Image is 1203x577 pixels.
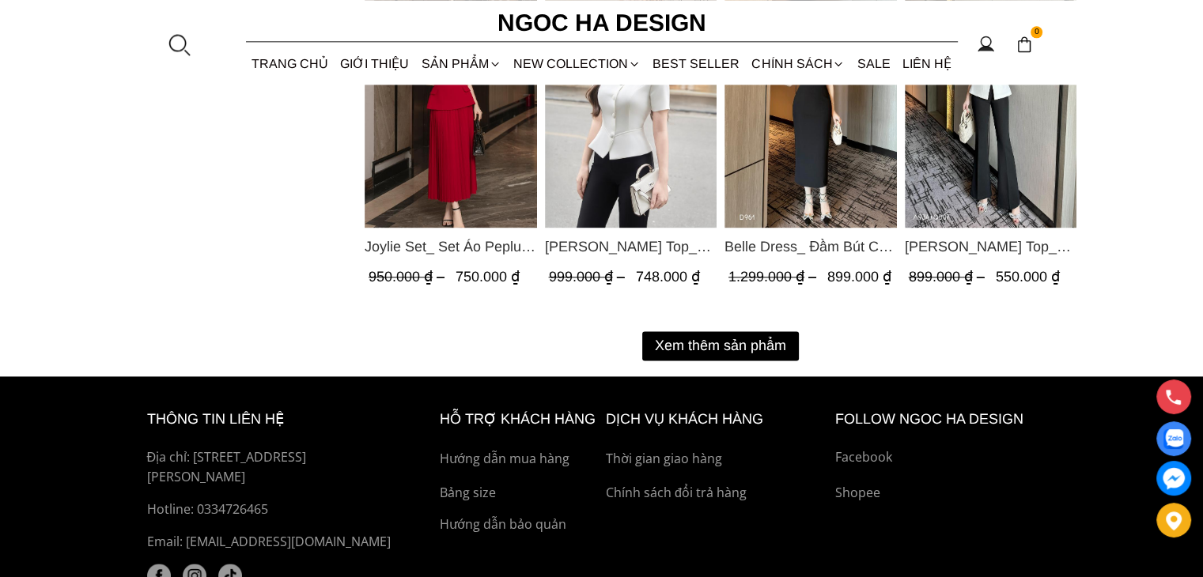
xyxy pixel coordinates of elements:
[507,43,646,85] a: NEW COLLECTION
[647,43,746,85] a: BEST SELLER
[440,483,598,503] a: Bảng size
[904,236,1076,258] span: [PERSON_NAME] Top_ Áo Vạt Chéo Đính 3 Cúc Tay Cộc Màu Trắng A934
[246,43,335,85] a: TRANG CHỦ
[642,331,799,360] button: Xem thêm sản phẩm
[835,447,1057,468] a: Facebook
[995,269,1059,285] span: 550.000 ₫
[851,43,896,85] a: SALE
[1156,421,1191,456] a: Display image
[335,43,415,85] a: GIỚI THIỆU
[1016,36,1033,53] img: img-CART-ICON-ksit0nf1
[147,408,403,431] h6: thông tin liên hệ
[415,43,507,85] div: SẢN PHẨM
[606,483,827,503] a: Chính sách đổi trả hàng
[728,269,820,285] span: 1.299.000 ₫
[483,4,721,42] a: Ngoc Ha Design
[440,515,598,535] a: Hướng dẫn bảo quản
[369,269,448,285] span: 950.000 ₫
[606,408,827,431] h6: Dịch vụ khách hàng
[365,236,537,258] a: Link to Joylie Set_ Set Áo Peplum Vai Lệch, Chân Váy Dập Ly Màu Đỏ A956, CV120
[827,269,891,285] span: 899.000 ₫
[904,236,1076,258] a: Link to Amy Top_ Áo Vạt Chéo Đính 3 Cúc Tay Cộc Màu Trắng A934
[1031,26,1043,39] span: 0
[365,236,537,258] span: Joylie Set_ Set Áo Peplum Vai Lệch, Chân Váy Dập Ly Màu Đỏ A956, CV120
[440,449,598,470] a: Hướng dẫn mua hàng
[548,269,628,285] span: 999.000 ₫
[544,236,717,258] a: Link to Fiona Top_ Áo Vest Cách Điệu Cổ Ngang Vạt Chéo Tay Cộc Màu Trắng A936
[147,532,403,552] p: Email: [EMAIL_ADDRESS][DOMAIN_NAME]
[1163,429,1183,449] img: Display image
[746,43,851,85] div: Chính sách
[147,500,403,520] a: Hotline: 0334726465
[440,408,598,431] h6: hỗ trợ khách hàng
[456,269,520,285] span: 750.000 ₫
[147,447,403,488] p: Địa chỉ: [STREET_ADDRESS][PERSON_NAME]
[606,449,827,470] a: Thời gian giao hàng
[635,269,699,285] span: 748.000 ₫
[1156,461,1191,496] a: messenger
[908,269,988,285] span: 899.000 ₫
[835,408,1057,431] h6: Follow ngoc ha Design
[724,236,897,258] a: Link to Belle Dress_ Đầm Bút Chì Đen Phối Choàng Vai May Ly Màu Trắng Kèm Hoa D961
[544,236,717,258] span: [PERSON_NAME] Top_ Áo Vest Cách Điệu Cổ Ngang Vạt Chéo Tay Cộc Màu Trắng A936
[835,483,1057,503] a: Shopee
[896,43,957,85] a: LIÊN HỆ
[724,236,897,258] span: Belle Dress_ Đầm Bút Chì Đen Phối Choàng Vai May Ly Màu Trắng Kèm Hoa D961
